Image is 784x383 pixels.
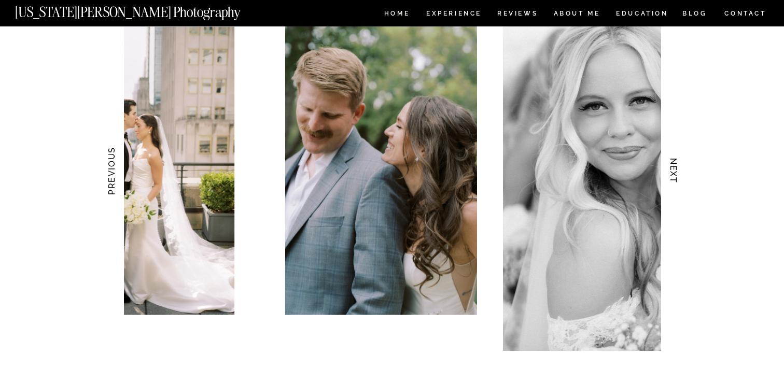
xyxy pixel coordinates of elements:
a: Experience [426,10,481,19]
a: BLOG [682,10,707,19]
h3: PREVIOUS [106,138,117,204]
a: ABOUT ME [553,10,600,19]
h3: NEXT [668,138,679,204]
a: REVIEWS [497,10,536,19]
a: HOME [382,10,412,19]
a: EDUCATION [615,10,669,19]
a: CONTACT [724,8,767,19]
a: [US_STATE][PERSON_NAME] Photography [15,5,275,14]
